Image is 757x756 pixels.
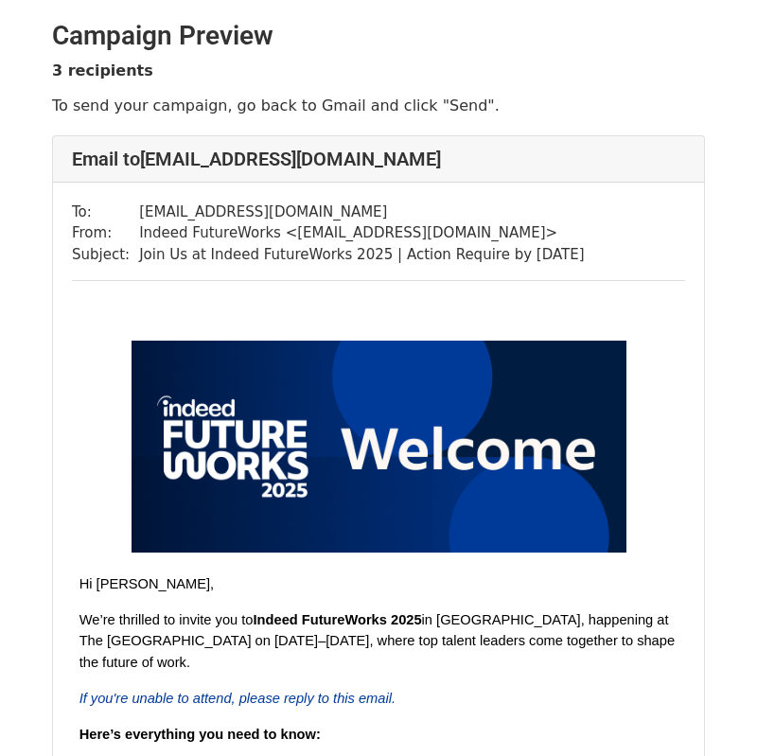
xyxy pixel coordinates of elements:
span: We’re thrilled to invite you to [79,612,254,627]
span: in [GEOGRAPHIC_DATA], happening at The [GEOGRAPHIC_DATA] on [DATE]–[DATE], where top talent leade... [79,612,679,669]
td: Indeed FutureWorks < [EMAIL_ADDRESS][DOMAIN_NAME] > [139,222,584,244]
td: Subject: [72,244,139,266]
span: Here’s everything you need to know: [79,727,321,742]
td: [EMAIL_ADDRESS][DOMAIN_NAME] [139,202,584,223]
div: ​ [72,300,685,319]
td: To: [72,202,139,223]
td: Join Us at Indeed FutureWorks 2025 | Action Require by [DATE] [139,244,584,266]
img: AD_4nXdMqwtRnuCgiklyov4amRQ1UyBnxbyDUSZtrkws7xGjbjGPUGIeZBFjelfLFYm5yk9cXSht3iX97gbiiuW36kMo-cvIp... [132,341,626,553]
h2: Campaign Preview [52,20,705,52]
strong: 3 recipients [52,62,153,79]
span: Indeed FutureWorks 2025 [254,612,422,627]
td: From: [72,222,139,244]
p: To send your campaign, go back to Gmail and click "Send". [52,96,705,115]
span: Hi [PERSON_NAME], [79,576,215,591]
span: If you're unable to attend, please reply to this email. [79,691,396,706]
h4: Email to [EMAIL_ADDRESS][DOMAIN_NAME] [72,148,685,170]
